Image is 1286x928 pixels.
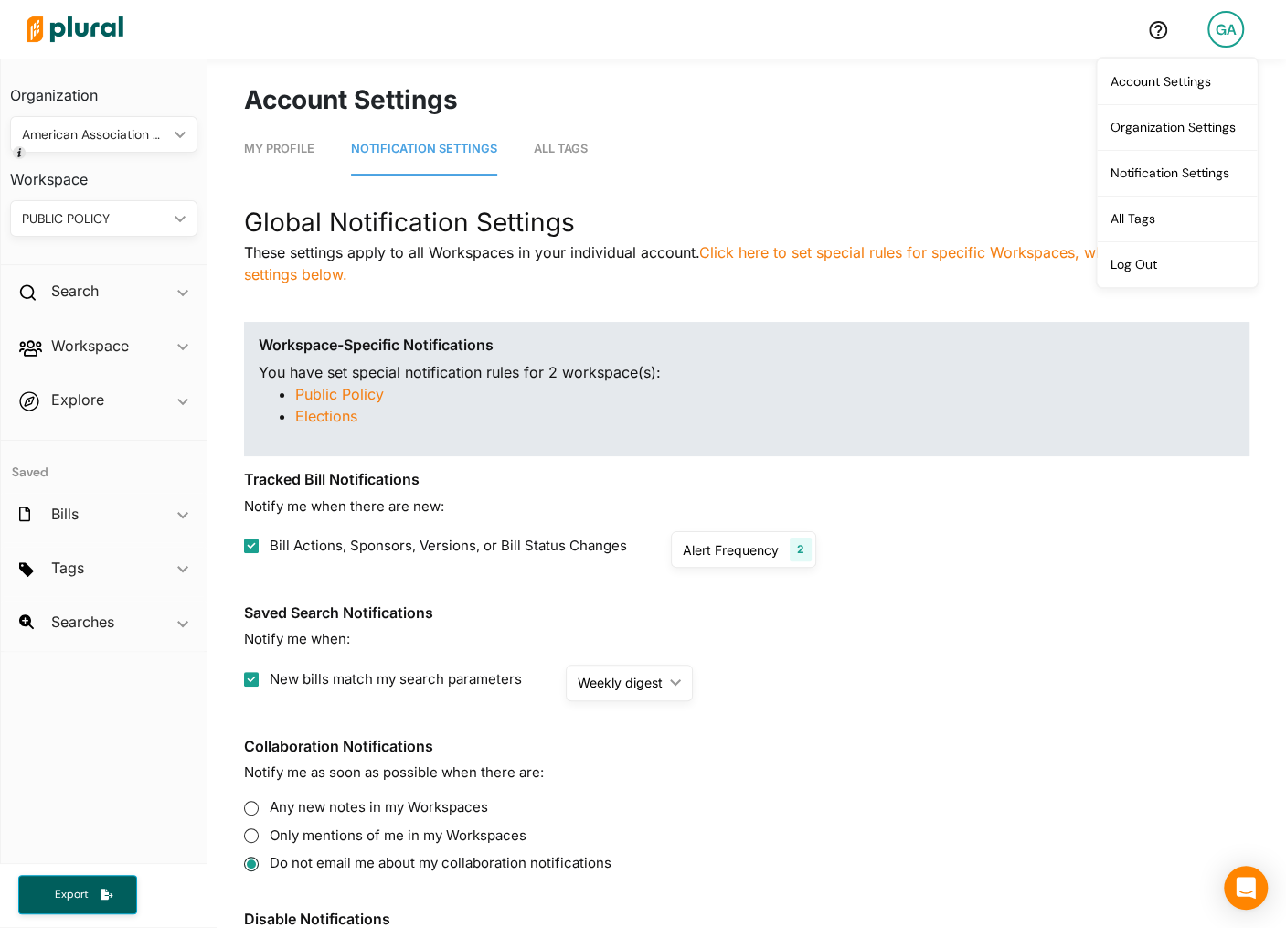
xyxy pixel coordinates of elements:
label: Do not email me about my collaboration notifications [244,853,1249,874]
label: Any new notes in my Workspaces [244,797,1249,818]
div: PUBLIC POLICY [22,209,167,229]
a: Notification Settings [351,123,497,176]
a: Account Settings [1097,59,1257,104]
span: New bills match my search parameters [270,669,522,690]
h2: Workspace [51,336,129,356]
h2: Searches [51,612,114,632]
div: Alert Frequency [683,540,779,560]
p: Notify me when: [244,629,1249,650]
h2: Bills [51,504,79,524]
h3: Organization [10,69,197,109]
a: Public Policy [295,385,384,403]
div: American Association of Public Policy Professionals [22,125,167,144]
a: My Profile [244,123,314,176]
input: Bill Actions, Sponsors, Versions, or Bill Status Changes [244,539,259,553]
span: Only mentions of me in my Workspaces [270,826,526,847]
div: You have set special notification rules for 2 workspace(s) : [244,322,1249,456]
h3: Workspace [10,153,197,193]
a: Organization Settings [1097,104,1257,150]
a: Click here to set special rules for specific Workspaces, which will override settings below. [244,243,1214,283]
h3: Saved Search Notifications [244,604,1249,622]
span: All Tags [534,142,588,155]
p: Notify me when there are new: [244,496,1249,517]
h2: Explore [51,389,104,410]
a: Notification Settings [1097,150,1257,196]
a: All Tags [1097,196,1257,241]
div: Global Notification Settings [244,203,1249,241]
h1: Account Settings [244,80,1249,119]
h3: Tracked Bill Notifications [244,471,1249,488]
input: Any new notes in my Workspaces [244,801,259,816]
input: New bills match my search parameters [244,672,259,687]
div: 2 [790,538,812,561]
div: GA [1207,11,1244,48]
span: My Profile [244,142,314,155]
button: Export [18,875,137,914]
a: GA [1193,4,1259,55]
div: Tooltip anchor [11,144,27,161]
input: Only mentions of me in my Workspaces [244,828,259,843]
p: These settings apply to all Workspaces in your individual account. [244,241,1249,285]
h3: Collaboration Notifications [244,738,1249,755]
span: Export [42,887,101,902]
span: Notification Settings [351,142,497,155]
h3: Workspace-Specific Notifications [259,336,1235,354]
h2: Tags [51,558,84,578]
span: Bill Actions, Sponsors, Versions, or Bill Status Changes [270,536,627,557]
div: Open Intercom Messenger [1224,866,1268,910]
h4: Saved [1,441,207,485]
p: Notify me as soon as possible when there are: [244,763,1249,784]
div: Weekly digest [578,673,663,692]
input: Do not email me about my collaboration notifications [244,857,259,871]
a: All Tags [534,123,588,176]
a: Log Out [1097,241,1257,287]
h2: Search [51,281,99,301]
a: Elections [295,407,357,425]
h3: Disable Notifications [244,911,1249,928]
